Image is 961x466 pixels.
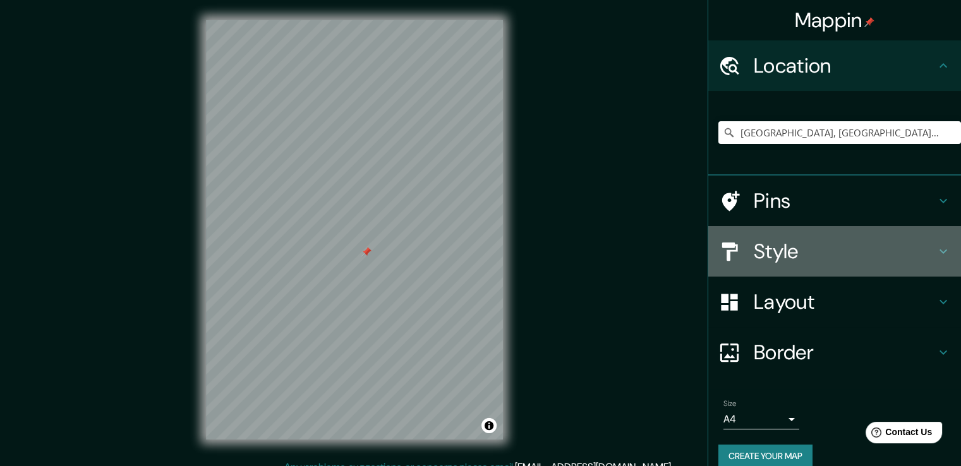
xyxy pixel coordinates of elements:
h4: Pins [754,188,936,213]
h4: Layout [754,289,936,314]
canvas: Map [206,20,503,439]
label: Size [723,398,737,409]
h4: Border [754,340,936,365]
div: Layout [708,277,961,327]
h4: Style [754,239,936,264]
img: pin-icon.png [864,17,874,27]
div: Border [708,327,961,378]
div: Pins [708,176,961,226]
div: Location [708,40,961,91]
div: A4 [723,409,799,429]
button: Toggle attribution [481,418,497,433]
input: Pick your city or area [718,121,961,144]
h4: Mappin [795,8,875,33]
iframe: Help widget launcher [849,417,947,452]
div: Style [708,226,961,277]
h4: Location [754,53,936,78]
